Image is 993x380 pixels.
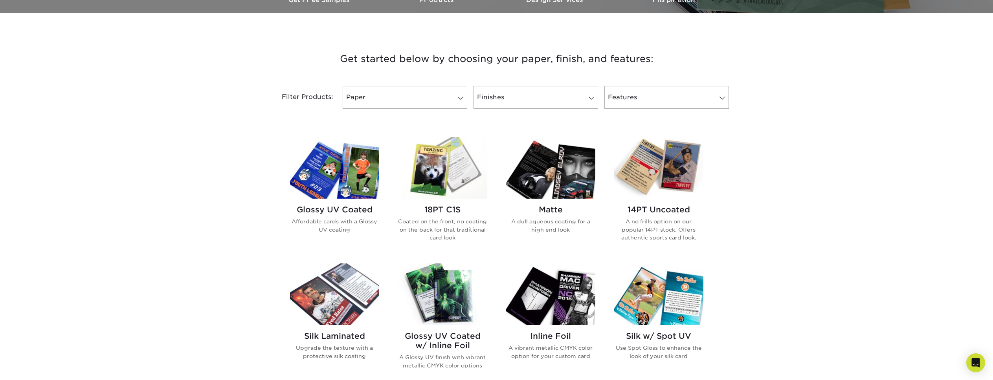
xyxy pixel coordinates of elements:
h2: Inline Foil [506,331,595,341]
img: 14PT Uncoated Trading Cards [614,137,703,199]
h2: Matte [506,205,595,214]
a: Finishes [474,86,598,109]
p: Use Spot Gloss to enhance the look of your silk card [614,344,703,360]
a: Glossy UV Coated Trading Cards Glossy UV Coated Affordable cards with a Glossy UV coating [290,137,379,254]
img: Silk w/ Spot UV Trading Cards [614,263,703,325]
p: A vibrant metallic CMYK color option for your custom card [506,344,595,360]
h2: Silk w/ Spot UV [614,331,703,341]
div: Filter Products: [261,86,340,109]
img: Matte Trading Cards [506,137,595,199]
a: 14PT Uncoated Trading Cards 14PT Uncoated A no frills option on our popular 14PT stock. Offers au... [614,137,703,254]
p: A Glossy UV finish with vibrant metallic CMYK color options [398,353,487,369]
h3: Get started below by choosing your paper, finish, and features: [267,41,727,77]
img: Glossy UV Coated Trading Cards [290,137,379,199]
p: Affordable cards with a Glossy UV coating [290,217,379,234]
h2: 14PT Uncoated [614,205,703,214]
a: Features [604,86,729,109]
h2: Glossy UV Coated [290,205,379,214]
h2: Glossy UV Coated w/ Inline Foil [398,331,487,350]
a: Matte Trading Cards Matte A dull aqueous coating for a high end look [506,137,595,254]
img: 18PT C1S Trading Cards [398,137,487,199]
h2: 18PT C1S [398,205,487,214]
h2: Silk Laminated [290,331,379,341]
img: Glossy UV Coated w/ Inline Foil Trading Cards [398,263,487,325]
p: Upgrade the texture with a protective silk coating [290,344,379,360]
img: Inline Foil Trading Cards [506,263,595,325]
a: 18PT C1S Trading Cards 18PT C1S Coated on the front, no coating on the back for that traditional ... [398,137,487,254]
div: Open Intercom Messenger [966,353,985,372]
p: A no frills option on our popular 14PT stock. Offers authentic sports card look. [614,217,703,241]
a: Paper [343,86,467,109]
p: A dull aqueous coating for a high end look [506,217,595,234]
img: Silk Laminated Trading Cards [290,263,379,325]
p: Coated on the front, no coating on the back for that traditional card look [398,217,487,241]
